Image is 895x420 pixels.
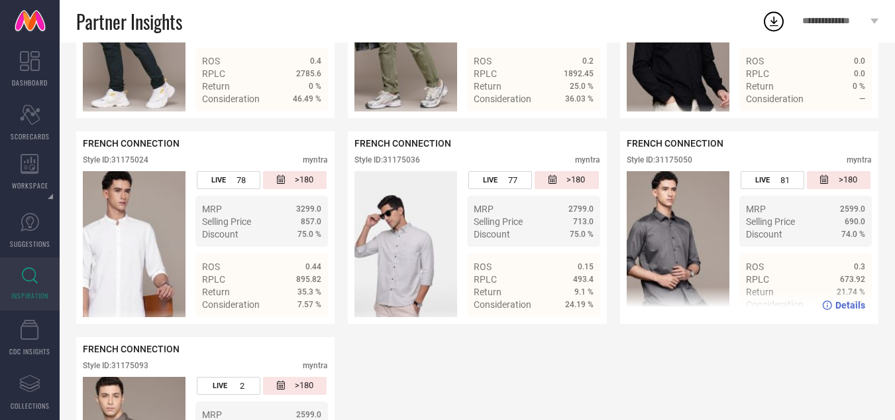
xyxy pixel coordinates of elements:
[835,117,865,128] span: Details
[746,216,795,227] span: Selling Price
[780,175,790,185] span: 81
[11,131,50,141] span: SCORECARDS
[746,94,804,104] span: Consideration
[354,171,457,317] img: Style preview image
[835,300,865,311] span: Details
[12,180,48,190] span: WORKSPACE
[807,171,870,189] div: Number of days since the style was first listed on the platform
[83,155,148,165] div: Style ID: 31175024
[263,171,327,189] div: Number of days since the style was first listed on the platform
[11,401,50,411] span: COLLECTIONS
[213,382,227,390] span: LIVE
[468,171,532,189] div: Number of days the style has been live on the platform
[202,287,230,297] span: Return
[859,94,865,104] span: —
[305,262,321,271] span: 0.44
[854,56,865,66] span: 0.0
[202,409,222,420] span: MRP
[354,155,420,165] div: Style ID: 31175036
[297,300,321,309] span: 7.57 %
[847,155,872,165] div: myntra
[263,377,327,395] div: Number of days since the style was first listed on the platform
[303,361,328,370] div: myntra
[296,204,321,214] span: 3299.0
[822,117,865,128] a: Details
[309,82,321,91] span: 0 %
[202,216,251,227] span: Selling Price
[301,217,321,226] span: 857.0
[303,155,328,165] div: myntra
[310,56,321,66] span: 0.4
[291,323,321,334] span: Details
[474,299,531,310] span: Consideration
[573,217,594,226] span: 713.0
[573,275,594,284] span: 493.4
[9,346,50,356] span: CDC INSIGHTS
[474,216,523,227] span: Selling Price
[296,410,321,419] span: 2599.0
[746,274,769,285] span: RPLC
[575,155,600,165] div: myntra
[746,229,782,240] span: Discount
[839,175,857,186] span: >180
[551,117,594,128] a: Details
[354,138,451,149] span: FRENCH CONNECTION
[508,175,517,185] span: 77
[202,274,225,285] span: RPLC
[746,204,766,214] span: MRP
[295,175,313,186] span: >180
[278,117,321,128] a: Details
[854,69,865,78] span: 0.0
[76,8,182,35] span: Partner Insights
[854,262,865,271] span: 0.3
[202,56,220,66] span: ROS
[535,171,598,189] div: Number of days since the style was first listed on the platform
[564,323,594,334] span: Details
[354,171,457,317] div: Click to view image
[551,323,594,334] a: Details
[840,204,865,214] span: 2599.0
[296,275,321,284] span: 895.82
[564,117,594,128] span: Details
[582,56,594,66] span: 0.2
[746,261,764,272] span: ROS
[83,344,180,354] span: FRENCH CONNECTION
[578,262,594,271] span: 0.15
[564,69,594,78] span: 1892.45
[474,261,492,272] span: ROS
[570,82,594,91] span: 25.0 %
[474,56,492,66] span: ROS
[474,68,497,79] span: RPLC
[197,171,260,189] div: Number of days the style has been live on the platform
[762,9,786,33] div: Open download list
[474,274,497,285] span: RPLC
[746,81,774,92] span: Return
[746,68,769,79] span: RPLC
[474,94,531,104] span: Consideration
[627,171,729,317] div: Click to view image
[483,176,498,184] span: LIVE
[202,81,230,92] span: Return
[10,239,50,249] span: SUGGESTIONS
[197,377,260,395] div: Number of days the style has been live on the platform
[202,299,260,310] span: Consideration
[297,230,321,239] span: 75.0 %
[202,204,222,214] span: MRP
[237,175,246,185] span: 78
[211,176,226,184] span: LIVE
[240,381,244,391] span: 2
[474,287,501,297] span: Return
[474,81,501,92] span: Return
[822,300,865,311] a: Details
[568,204,594,214] span: 2799.0
[83,361,148,370] div: Style ID: 31175093
[741,171,804,189] div: Number of days the style has been live on the platform
[83,171,185,317] div: Click to view image
[202,229,238,240] span: Discount
[11,291,48,301] span: INSPIRATION
[83,171,185,317] img: Style preview image
[853,82,865,91] span: 0 %
[474,204,494,214] span: MRP
[565,300,594,309] span: 24.19 %
[565,94,594,104] span: 36.03 %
